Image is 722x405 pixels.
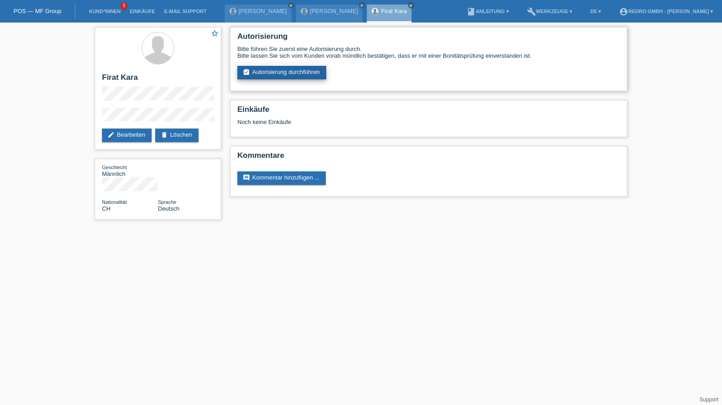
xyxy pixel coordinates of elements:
div: Männlich [102,164,158,177]
a: commentKommentar hinzufügen ... [237,171,326,185]
i: close [360,3,364,8]
a: bookAnleitung ▾ [462,9,513,14]
a: star_border [211,29,219,39]
a: E-Mail Support [160,9,211,14]
div: Bitte führen Sie zuerst eine Autorisierung durch. Bitte lassen Sie sich vom Kunden vorab mündlich... [237,46,620,59]
h2: Einkäufe [237,105,620,119]
i: account_circle [619,7,628,16]
a: Support [699,396,718,403]
a: close [408,2,414,9]
span: Nationalität [102,199,127,205]
i: comment [243,174,250,181]
a: close [288,2,294,9]
a: POS — MF Group [14,8,61,14]
a: assignment_turned_inAutorisierung durchführen [237,66,326,79]
a: buildWerkzeuge ▾ [523,9,577,14]
i: book [467,7,476,16]
a: [PERSON_NAME] [239,8,287,14]
span: Deutsch [158,205,180,212]
a: account_circleRedro GmbH - [PERSON_NAME] ▾ [615,9,717,14]
i: close [409,3,413,8]
span: Sprache [158,199,176,205]
span: 5 [120,2,128,10]
div: Noch keine Einkäufe [237,119,620,132]
i: edit [107,131,115,138]
a: close [359,2,365,9]
i: star_border [211,29,219,37]
span: Schweiz [102,205,111,212]
a: deleteLöschen [155,129,199,142]
i: assignment_turned_in [243,69,250,76]
a: DE ▾ [586,9,606,14]
a: Firat Kara [381,8,407,14]
span: Geschlecht [102,165,127,170]
a: Kund*innen [84,9,125,14]
a: [PERSON_NAME] [310,8,358,14]
i: build [527,7,536,16]
i: delete [161,131,168,138]
i: close [289,3,293,8]
h2: Firat Kara [102,73,214,87]
h2: Autorisierung [237,32,620,46]
h2: Kommentare [237,151,620,165]
a: editBearbeiten [102,129,152,142]
a: Einkäufe [125,9,159,14]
